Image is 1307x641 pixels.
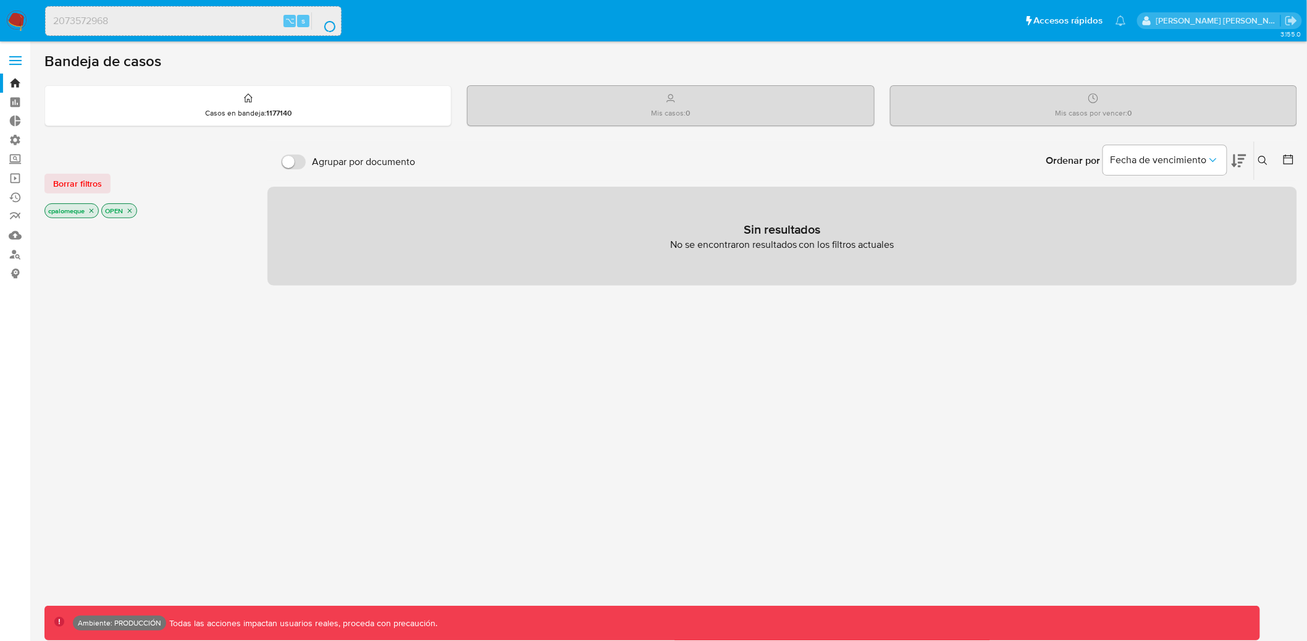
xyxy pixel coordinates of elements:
span: s [301,15,305,27]
a: Notificaciones [1116,15,1126,26]
p: Todas las acciones impactan usuarios reales, proceda con precaución. [166,618,438,629]
p: christian.palomeque@mercadolibre.com.co [1156,15,1281,27]
p: Ambiente: PRODUCCIÓN [78,621,161,626]
a: Salir [1285,14,1298,27]
span: ⌥ [285,15,295,27]
input: Buscar usuario o caso... [46,13,341,29]
button: search-icon [311,12,337,30]
span: Accesos rápidos [1034,14,1103,27]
